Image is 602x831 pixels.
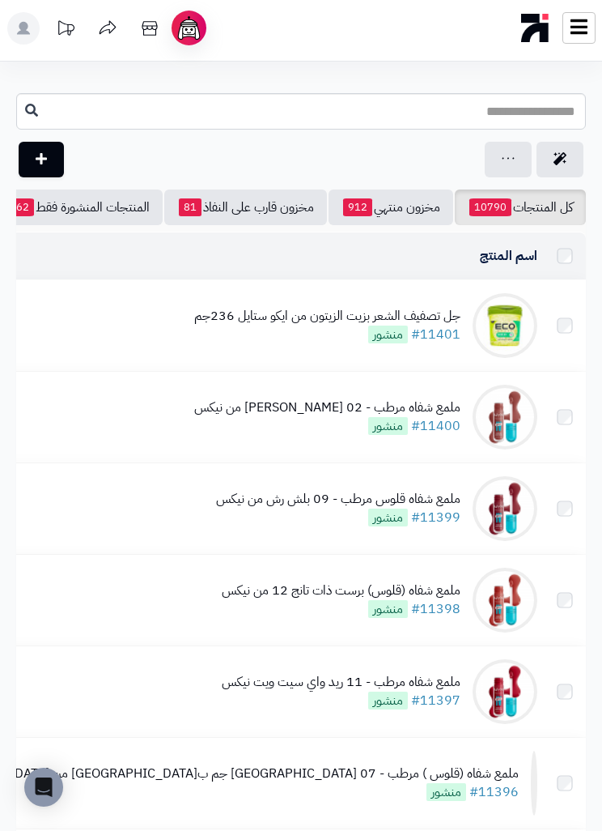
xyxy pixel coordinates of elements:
span: منشور [368,509,408,526]
div: ملمع شفاه (قلوس) برست ذات تانج 12 من نيكس [222,582,460,600]
a: #11397 [411,691,460,710]
a: #11398 [411,599,460,619]
img: ملمع شفاه مرطب - 11 ريد واي سيت ويت نيكس [473,659,537,724]
a: تحديثات المنصة [45,12,86,49]
div: ملمع شفاه قلوس مرطب - 09 بلش رش من نيكس [216,490,460,509]
a: اسم المنتج [480,246,537,266]
img: جل تصفيف الشعر بزيت الزيتون من ايكو ستايل 236جم [473,293,537,358]
img: ai-face.png [175,14,203,42]
span: منشور [426,783,466,801]
img: ملمع شفاه مرطب - 02 هيدرا هوني من نيكس [473,385,537,450]
div: ملمع شفاه مرطب - 02 [PERSON_NAME] من نيكس [194,398,460,417]
a: #11401 [411,325,460,344]
img: ملمع شفاه (قلوس ) مرطب - 07 بابل جم بربيست من نيكس [531,751,537,816]
a: #11399 [411,508,460,527]
span: منشور [368,326,408,343]
a: #11396 [469,782,519,802]
span: 81 [179,198,201,216]
a: مخزون منتهي912 [329,190,453,225]
img: logo-mobile.png [521,10,549,46]
div: ملمع شفاه مرطب - 11 ريد واي سيت ويت نيكس [222,673,460,692]
span: 912 [343,198,372,216]
span: منشور [368,600,408,618]
span: 10790 [469,198,511,216]
div: Open Intercom Messenger [24,768,63,807]
div: جل تصفيف الشعر بزيت الزيتون من ايكو ستايل 236جم [194,307,460,326]
span: منشور [368,692,408,710]
span: منشور [368,417,408,435]
a: مخزون قارب على النفاذ81 [164,190,327,225]
img: ملمع شفاه قلوس مرطب - 09 بلش رش من نيكس [473,476,537,541]
a: كل المنتجات10790 [455,190,586,225]
a: #11400 [411,416,460,436]
img: ملمع شفاه (قلوس) برست ذات تانج 12 من نيكس [473,568,537,633]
